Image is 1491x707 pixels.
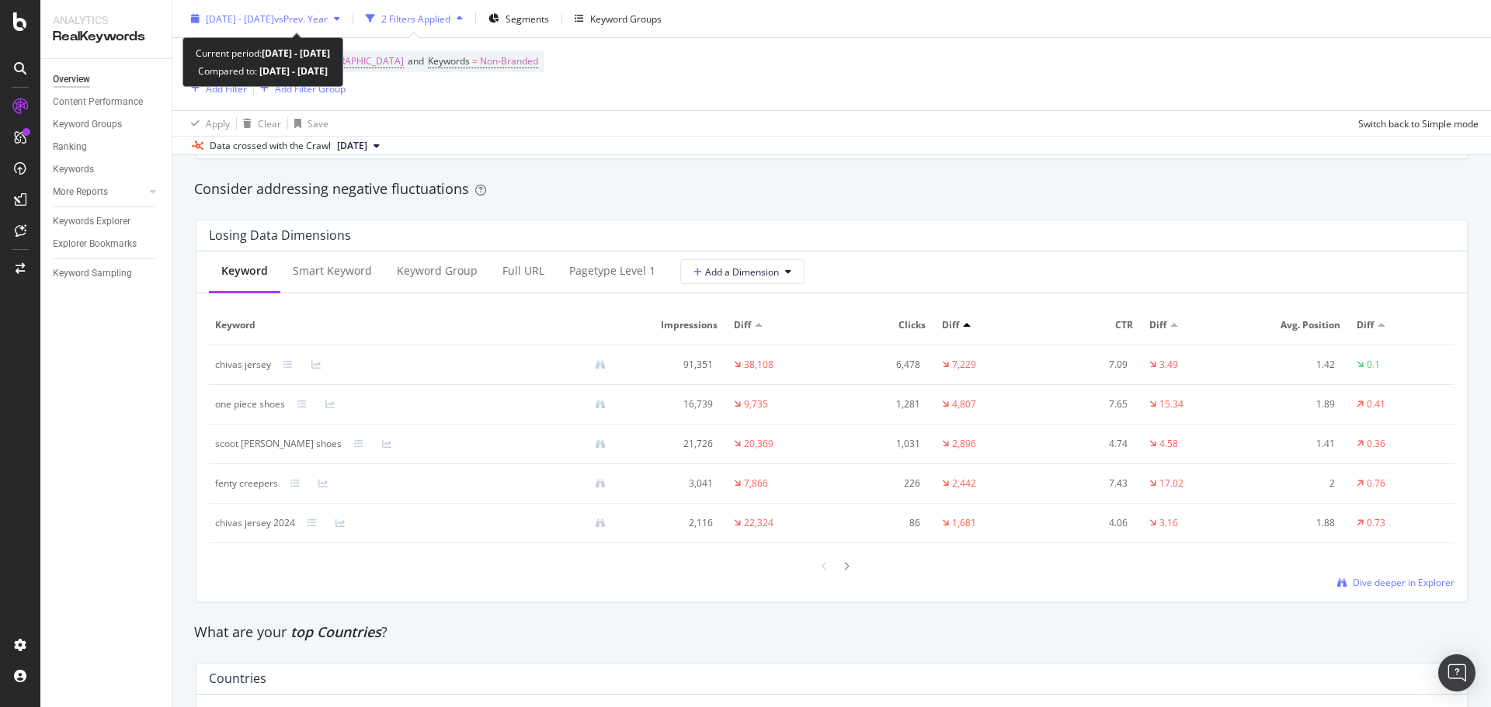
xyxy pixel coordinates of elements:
[215,516,295,530] div: chivas jersey 2024
[1357,318,1374,332] span: Diff
[838,437,920,451] div: 1,031
[744,477,768,490] div: 7,866
[53,184,145,200] a: More Reports
[254,79,346,98] button: Add Filter Group
[631,358,713,372] div: 91,351
[734,318,751,332] span: Diff
[53,94,161,110] a: Content Performance
[381,12,450,25] div: 2 Filters Applied
[257,64,328,78] b: [DATE] - [DATE]
[569,263,655,279] div: pagetype Level 1
[53,161,161,178] a: Keywords
[472,54,478,68] span: =
[215,358,271,372] div: chivas jersey
[196,44,330,62] div: Current period:
[331,137,386,155] button: [DATE]
[1159,516,1178,530] div: 3.16
[428,54,470,68] span: Keywords
[1159,358,1178,372] div: 3.49
[838,397,920,411] div: 1,281
[53,265,161,282] a: Keyword Sampling
[631,437,713,451] div: 21,726
[952,477,976,490] div: 2,442
[1253,318,1341,332] span: Avg. Position
[53,71,90,88] div: Overview
[1045,437,1128,451] div: 4.74
[310,50,404,72] span: [GEOGRAPHIC_DATA]
[194,179,1469,199] div: Consider addressing negative fluctuations
[952,516,976,530] div: 1,681
[397,263,478,279] div: Keyword Group
[1367,397,1385,411] div: 0.41
[1253,397,1336,411] div: 1.89
[209,227,351,243] div: Losing Data Dimensions
[274,12,328,25] span: vs Prev. Year
[1352,111,1479,136] button: Switch back to Simple mode
[631,397,713,411] div: 16,739
[221,263,268,279] div: Keyword
[480,50,538,72] span: Non-Branded
[1045,477,1128,490] div: 7.43
[482,6,555,31] button: Segments
[1367,437,1385,451] div: 0.36
[215,397,285,411] div: one piece shoes
[1253,358,1336,372] div: 1.42
[744,516,773,530] div: 22,324
[744,358,773,372] div: 38,108
[194,622,1469,643] div: What are your ?
[1159,477,1183,490] div: 17.02
[631,318,718,332] span: Impressions
[360,6,469,31] button: 2 Filters Applied
[631,516,713,530] div: 2,116
[590,12,662,25] div: Keyword Groups
[237,111,281,136] button: Clear
[1253,516,1336,530] div: 1.88
[258,116,281,130] div: Clear
[53,161,94,178] div: Keywords
[838,516,920,530] div: 86
[952,437,976,451] div: 2,896
[53,184,108,200] div: More Reports
[53,265,132,282] div: Keyword Sampling
[209,671,266,686] div: Countries
[1367,516,1385,530] div: 0.73
[210,139,331,153] div: Data crossed with the Crawl
[744,437,773,451] div: 20,369
[215,477,278,490] div: fenty creepers
[952,397,976,411] div: 4,807
[53,139,161,155] a: Ranking
[262,47,330,60] b: [DATE] - [DATE]
[952,358,976,372] div: 7,229
[290,622,381,641] span: top Countries
[53,116,161,133] a: Keyword Groups
[53,12,159,28] div: Analytics
[53,94,143,110] div: Content Performance
[53,236,161,252] a: Explorer Bookmarks
[53,116,122,133] div: Keyword Groups
[1367,358,1380,372] div: 0.1
[293,263,372,279] div: Smart Keyword
[185,6,346,31] button: [DATE] - [DATE]vsPrev. Year
[1045,397,1128,411] div: 7.65
[744,397,768,411] div: 9,735
[1337,576,1455,589] a: Dive deeper in Explorer
[693,265,779,279] span: Add a Dimension
[408,54,424,68] span: and
[206,12,274,25] span: [DATE] - [DATE]
[1045,318,1133,332] span: CTR
[838,477,920,490] div: 226
[53,236,137,252] div: Explorer Bookmarks
[1159,397,1183,411] div: 15.34
[288,111,328,136] button: Save
[506,12,549,25] span: Segments
[838,318,926,332] span: Clicks
[1367,477,1385,490] div: 0.76
[185,79,247,98] button: Add Filter
[1253,437,1336,451] div: 1.41
[568,6,668,31] button: Keyword Groups
[53,71,161,88] a: Overview
[215,318,614,332] span: Keyword
[53,213,161,230] a: Keywords Explorer
[53,28,159,46] div: RealKeywords
[1159,437,1178,451] div: 4.58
